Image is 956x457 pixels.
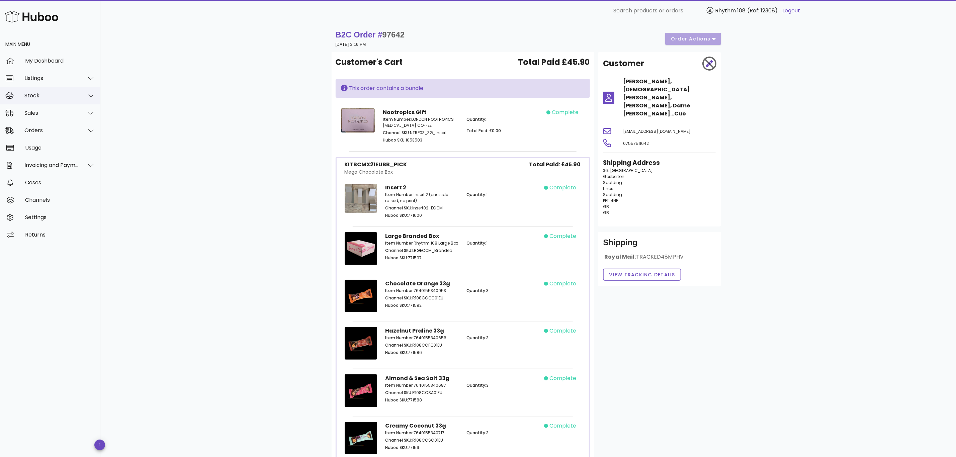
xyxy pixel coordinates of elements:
span: Quantity: [466,430,486,436]
span: Quantity: [466,116,486,122]
div: Royal Mail: [603,253,716,266]
span: Channel SKU: [385,295,412,301]
span: complete [549,280,576,288]
strong: Nootropics Gift [383,108,427,116]
span: Huboo SKU: [385,302,408,308]
p: LONDON NOOTROPICS [MEDICAL_DATA] COFFEE [383,116,459,128]
p: 1 [466,240,540,246]
span: Item Number: [385,430,414,436]
p: 1 [466,192,540,198]
span: Channel SKU: [385,390,412,395]
span: complete [552,108,579,116]
span: Huboo SKU: [385,212,408,218]
span: PE11 4NE [603,198,618,203]
img: Product Image [341,108,375,132]
p: 3 [466,382,540,388]
p: 771597 [385,255,458,261]
img: Huboo Logo [5,9,58,24]
span: Spalding [603,180,622,185]
span: Quantity: [466,288,486,293]
p: Rhythm 108 Large Box [385,240,458,246]
span: Item Number: [385,382,414,388]
span: [EMAIL_ADDRESS][DOMAIN_NAME] [623,128,691,134]
span: Item Number: [385,240,414,246]
span: Item Number: [385,192,414,197]
h3: Shipping Address [603,158,716,168]
span: View Tracking details [609,271,676,278]
p: 7640155340656 [385,335,458,341]
strong: Large Branded Box [385,232,439,240]
strong: Creamy Coconut 33g [385,422,446,430]
p: 771586 [385,350,458,356]
span: Quantity: [466,335,486,341]
div: Sales [24,110,79,116]
p: 7640155340687 [385,382,458,388]
div: Mega Chocolate Box [345,169,407,176]
p: 3 [466,430,540,436]
img: Product Image [345,280,377,312]
span: Item Number: [385,288,414,293]
div: Orders [24,127,79,133]
p: R108CCSA01EU [385,390,458,396]
span: Customer's Cart [336,56,403,68]
img: Product Image [345,422,377,455]
strong: Almond & Sea Salt 33g [385,374,449,382]
div: Channels [25,197,95,203]
span: 36. [GEOGRAPHIC_DATA] [603,168,653,173]
span: Gosberton [603,174,625,179]
p: 771600 [385,212,458,218]
p: 771592 [385,302,458,308]
p: Insert02_ECOM [385,205,458,211]
span: Rhythm 108 [715,7,746,14]
span: Channel SKU: [383,130,410,135]
img: Product Image [345,327,377,360]
p: 771588 [385,397,458,403]
span: Item Number: [385,335,414,341]
span: GB [603,210,609,215]
span: Huboo SKU: [385,255,408,261]
p: R108CCSC01EU [385,437,458,443]
p: 3 [466,288,540,294]
p: Insert 2 (one side raised, no print) [385,192,458,204]
div: Shipping [603,237,716,253]
span: Huboo SKU: [383,137,406,143]
img: Product Image [345,374,377,407]
span: Spalding [603,192,622,197]
span: Total Paid: £0.00 [466,128,501,133]
span: Item Number: [383,116,411,122]
span: Quantity: [466,382,486,388]
span: Channel SKU: [385,342,412,348]
div: Returns [25,232,95,238]
div: KITBCMX21EUBB_PICK [345,161,407,169]
span: Quantity: [466,192,486,197]
span: complete [549,374,576,382]
p: LRGECOM_Branded [385,248,458,254]
p: 7640155340717 [385,430,458,436]
div: Cases [25,179,95,186]
p: R108CCPQ01EU [385,342,458,348]
div: My Dashboard [25,58,95,64]
span: Huboo SKU: [385,350,408,355]
div: This order contains a bundle [341,84,585,92]
span: TRACKED48MPHV [636,253,684,261]
strong: Insert 2 [385,184,406,191]
span: 07557511642 [623,141,649,146]
span: Channel SKU: [385,205,412,211]
span: GB [603,204,609,209]
strong: Chocolate Orange 33g [385,280,450,287]
div: Listings [24,75,79,81]
strong: B2C Order # [336,30,405,39]
span: Channel SKU: [385,437,412,443]
span: complete [549,422,576,430]
span: complete [549,327,576,335]
p: 1053583 [383,137,459,143]
p: 771591 [385,445,458,451]
span: complete [549,184,576,192]
div: Stock [24,92,79,99]
span: Lincs [603,186,614,191]
span: Total Paid: £45.90 [529,161,581,169]
span: Channel SKU: [385,248,412,253]
span: Quantity: [466,240,486,246]
span: Huboo SKU: [385,397,408,403]
div: Settings [25,214,95,220]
